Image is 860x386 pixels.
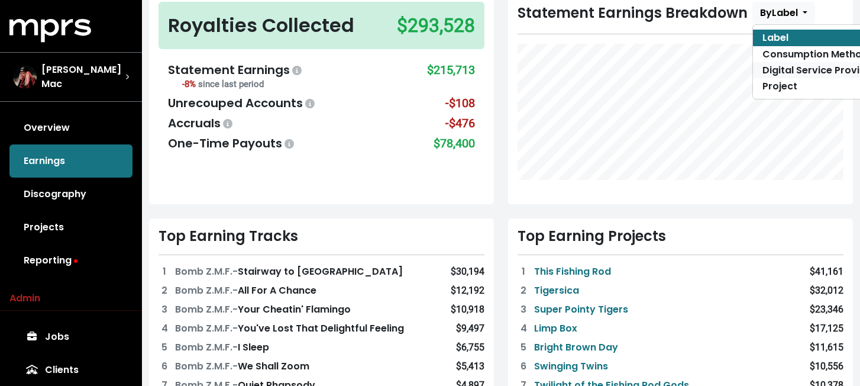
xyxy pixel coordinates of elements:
span: Bomb Z.M.F. - [175,284,238,297]
div: 3 [159,303,170,317]
div: $17,125 [810,321,843,336]
div: Unrecouped Accounts [168,94,317,112]
div: $293,528 [397,11,475,40]
div: 5 [159,340,170,355]
div: $5,413 [456,359,484,374]
a: Reporting [9,244,132,277]
div: 2 [518,284,529,298]
div: 6 [159,359,170,374]
div: 4 [159,321,170,336]
a: Swinging Twins [534,359,608,374]
span: Bomb Z.M.F. - [175,265,238,278]
div: We Shall Zoom [175,359,309,374]
div: 3 [518,303,529,317]
div: Top Earning Projects [518,228,843,245]
div: Stairway to [GEOGRAPHIC_DATA] [175,265,403,279]
div: $9,497 [456,321,484,336]
div: 6 [518,359,529,374]
a: This Fishing Rod [534,265,611,279]
button: ByLabel [752,2,815,24]
div: Your Cheatin' Flamingo [175,303,351,317]
img: The selected account / producer [13,65,37,89]
div: $10,556 [810,359,843,374]
a: Bright Brown Day [534,340,618,355]
span: Bomb Z.M.F. - [175,340,238,354]
a: Super Pointy Tigers [534,303,628,317]
div: Statement Earnings Breakdown [518,2,843,24]
div: $10,918 [451,303,484,317]
div: You've Lost That Delightful Feeling [175,321,404,336]
div: -$108 [445,94,475,112]
small: -8% [182,79,264,89]
span: Bomb Z.M.F. - [175,303,238,316]
a: Tigersica [534,284,579,298]
a: Limp Box [534,321,577,336]
div: Top Earning Tracks [159,228,484,245]
div: $41,161 [810,265,843,279]
a: Jobs [9,320,132,353]
div: -$476 [445,114,475,132]
span: By Label [760,6,798,20]
div: $6,755 [456,340,484,355]
span: Bomb Z.M.F. - [175,321,238,335]
a: Overview [9,111,132,144]
div: $78,400 [434,134,475,152]
div: $32,012 [810,284,843,298]
span: since last period [198,79,264,89]
div: 1 [518,265,529,279]
div: Statement Earnings [168,61,304,79]
div: 4 [518,321,529,336]
div: 1 [159,265,170,279]
a: Projects [9,211,132,244]
span: Bomb Z.M.F. - [175,359,238,373]
div: $12,192 [451,284,484,298]
div: $215,713 [427,61,475,92]
a: Discography [9,178,132,211]
span: [PERSON_NAME] Mac [41,63,125,91]
div: 2 [159,284,170,298]
div: Royalties Collected [168,11,354,40]
div: $23,346 [810,303,843,317]
div: $11,615 [810,340,843,355]
div: I Sleep [175,340,269,355]
div: $30,194 [451,265,484,279]
a: mprs logo [9,23,91,37]
div: Accruals [168,114,235,132]
div: 5 [518,340,529,355]
div: One-Time Payouts [168,134,296,152]
div: All For A Chance [175,284,316,298]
